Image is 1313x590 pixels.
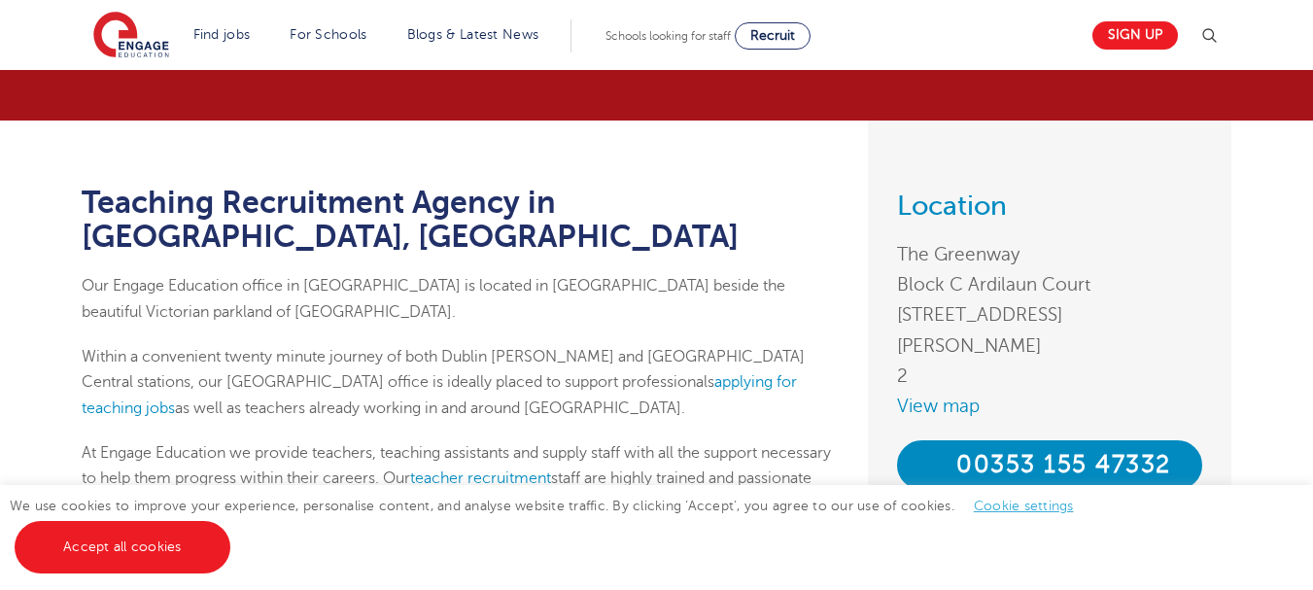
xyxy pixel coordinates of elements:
a: Accept all cookies [15,521,230,573]
img: Engage Education [93,12,169,60]
a: teacher recruitment [410,469,551,487]
h1: Teaching Recruitment Agency in [GEOGRAPHIC_DATA], [GEOGRAPHIC_DATA] [82,186,839,254]
span: Recruit [750,28,795,43]
a: View map [897,391,1202,421]
address: The Greenway Block C Ardilaun Court [STREET_ADDRESS][PERSON_NAME] 2 [897,239,1202,391]
span: Schools looking for staff [605,29,731,43]
a: applying for teaching jobs [82,373,797,416]
span: We use cookies to improve your experience, personalise content, and analyse website traffic. By c... [10,499,1093,554]
p: Within a convenient twenty minute journey of both Dublin [PERSON_NAME] and [GEOGRAPHIC_DATA] Cent... [82,344,839,421]
a: Blogs & Latest News [407,27,539,42]
a: Cookie settings [974,499,1074,513]
a: For Schools [290,27,366,42]
h3: Location [897,192,1202,220]
p: At Engage Education we provide teachers, teaching assistants and supply staff with all the suppor... [82,440,839,517]
a: Recruit [735,22,811,50]
a: 00353 155 47332 [897,440,1202,490]
p: Our Engage Education office in [GEOGRAPHIC_DATA] is located in [GEOGRAPHIC_DATA] beside the beaut... [82,273,839,325]
a: Find jobs [193,27,251,42]
a: Sign up [1092,21,1178,50]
